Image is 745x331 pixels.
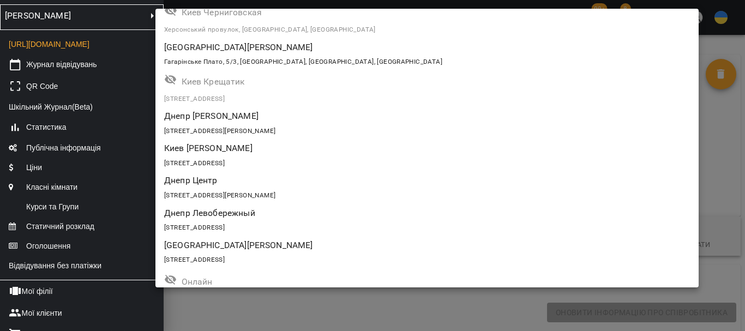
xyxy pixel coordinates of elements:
span: [STREET_ADDRESS] [164,95,225,103]
p: Днепр [PERSON_NAME] [164,110,602,123]
span: [STREET_ADDRESS] [164,224,225,231]
p: Киев Крещатик [182,75,619,88]
span: [STREET_ADDRESS][PERSON_NAME] [164,127,275,135]
p: [GEOGRAPHIC_DATA][PERSON_NAME] [164,41,602,54]
svg: Філія не опублікована [164,4,177,17]
span: Херсонський провулок, [GEOGRAPHIC_DATA], [GEOGRAPHIC_DATA] [164,26,376,33]
p: [GEOGRAPHIC_DATA][PERSON_NAME] [164,239,602,252]
span: [STREET_ADDRESS][PERSON_NAME] [164,191,275,199]
svg: Філія не опублікована [164,73,177,86]
p: Днепр Центр [164,174,602,187]
span: [STREET_ADDRESS] [164,256,225,263]
span: Гагарінське Плато, 5/3, [GEOGRAPHIC_DATA], [GEOGRAPHIC_DATA], [GEOGRAPHIC_DATA] [164,58,442,65]
p: Киев [PERSON_NAME] [164,142,602,155]
p: Киев Черниговская [182,6,619,19]
span: [STREET_ADDRESS] [164,159,225,167]
svg: Філія не опублікована [164,273,177,286]
p: Днепр Левобережный [164,207,602,220]
p: Онлайн [182,275,619,288]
